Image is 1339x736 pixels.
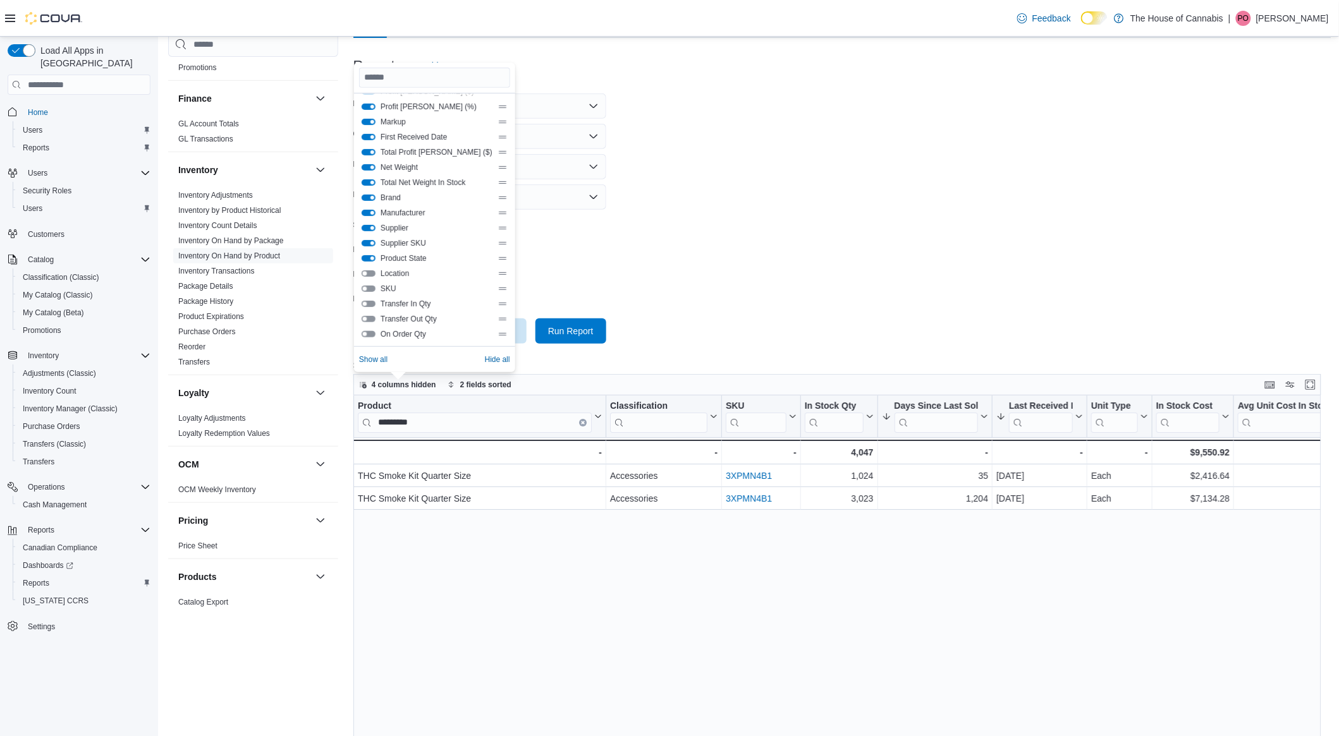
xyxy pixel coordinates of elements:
[1081,11,1108,25] input: Dark Mode
[178,164,310,176] button: Inventory
[13,418,156,435] button: Purchase Orders
[589,101,599,111] button: Open list of options
[1156,445,1230,460] div: $9,550.92
[18,454,59,469] a: Transfers
[18,201,47,216] a: Users
[353,159,386,169] label: Products
[178,119,239,129] span: GL Account Totals
[23,252,150,267] span: Catalog
[498,178,508,188] div: Drag handle
[362,149,376,155] button: Total Profit Margin ($)
[13,539,156,557] button: Canadian Compliance
[178,251,280,261] span: Inventory On Hand by Product
[18,183,150,198] span: Security Roles
[548,325,594,337] span: Run Report
[381,299,492,309] span: Transfer In Qty
[18,201,150,216] span: Users
[23,421,80,431] span: Purchase Orders
[726,493,772,504] a: 3XPMN4B1
[18,287,150,303] span: My Catalog (Classic)
[168,411,338,446] div: Loyalty
[381,178,492,188] span: Total Net Weight In Stock
[610,445,718,460] div: -
[23,368,96,378] span: Adjustments (Classic)
[28,482,65,492] span: Operations
[381,238,492,248] span: Supplier SKU
[168,188,338,375] div: Inventory
[13,400,156,418] button: Inventory Manager (Classic)
[23,560,73,570] span: Dashboards
[313,569,328,584] button: Products
[18,576,54,591] a: Reports
[1032,12,1071,25] span: Feedback
[3,225,156,243] button: Customers
[589,162,599,172] button: Open list of options
[996,445,1083,460] div: -
[381,314,492,324] span: Transfer Out Qty
[372,380,436,390] span: 4 columns hidden
[18,437,91,452] a: Transfers (Classic)
[18,383,150,399] span: Inventory Count
[23,203,42,214] span: Users
[805,468,874,483] div: 1,024
[498,329,508,339] div: Drag handle
[178,190,253,200] span: Inventory Adjustments
[23,166,52,181] button: Users
[498,117,508,127] div: Drag handle
[13,286,156,304] button: My Catalog (Classic)
[362,255,376,262] button: Product State
[881,445,988,460] div: -
[353,99,389,109] label: Locations
[362,240,376,246] button: Supplier SKU
[13,182,156,200] button: Security Roles
[18,558,78,573] a: Dashboards
[381,223,492,233] span: Supplier
[18,540,102,555] a: Canadian Compliance
[178,458,310,471] button: OCM
[28,255,54,265] span: Catalog
[23,143,49,153] span: Reports
[579,419,587,426] button: Clear input
[18,323,150,338] span: Promotions
[18,576,150,591] span: Reports
[805,401,864,413] div: In Stock Qty
[362,164,376,171] button: Net Weight
[1009,401,1073,413] div: Last Received Date
[1236,11,1251,26] div: Pearlyna Ong
[3,164,156,182] button: Users
[362,286,376,292] button: SKU
[443,377,517,392] button: 2 fields sorted
[23,104,150,119] span: Home
[726,471,772,481] a: 3XPMN4B1
[498,284,508,294] div: Drag handle
[28,229,64,239] span: Customers
[354,377,441,392] button: 4 columns hidden
[3,347,156,365] button: Inventory
[23,404,118,414] span: Inventory Manager (Classic)
[1091,401,1138,413] div: Unit Type
[23,105,53,120] a: Home
[178,282,233,291] a: Package Details
[1091,401,1138,433] div: Unit Type
[362,316,376,322] button: Transfer Out Qty
[18,497,150,512] span: Cash Management
[178,485,256,494] a: OCM Weekly Inventory
[178,221,257,230] a: Inventory Count Details
[381,193,492,203] span: Brand
[178,191,253,200] a: Inventory Adjustments
[313,385,328,401] button: Loyalty
[23,500,87,510] span: Cash Management
[23,348,64,363] button: Inventory
[1130,11,1223,26] p: The House of Cannabis
[353,244,413,255] label: Include Location
[362,331,376,337] button: On Order Qty
[23,325,61,335] span: Promotions
[25,12,82,25] img: Cova
[178,312,244,321] a: Product Expirations
[23,125,42,135] span: Users
[362,225,376,231] button: Supplier
[381,329,492,339] span: On Order Qty
[18,497,92,512] a: Cash Management
[178,327,236,336] a: Purchase Orders
[358,468,602,483] div: THC Smoke Kit Quarter Size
